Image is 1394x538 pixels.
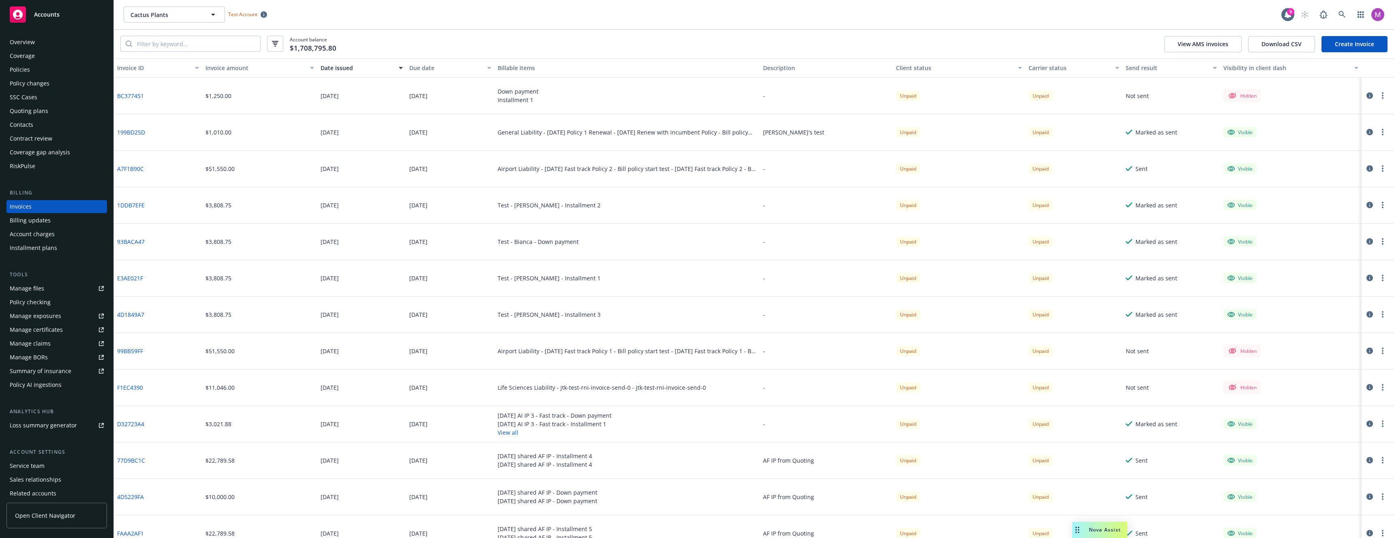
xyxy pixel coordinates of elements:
div: Marked as sent [1135,237,1177,246]
a: Manage exposures [6,310,107,322]
div: $1,250.00 [205,92,231,100]
div: 9 [1287,8,1294,15]
div: Not sent [1126,383,1149,392]
div: Unpaid [896,419,920,429]
a: Contract review [6,132,107,145]
button: Invoice ID [114,58,202,78]
div: Unpaid [1028,346,1053,356]
div: Policy changes [10,77,49,90]
svg: Search [126,41,132,47]
a: Invoices [6,200,107,213]
div: Visible [1227,274,1253,282]
a: Related accounts [6,487,107,500]
div: - [763,274,765,282]
div: - [763,201,765,209]
div: Test - [PERSON_NAME] - Installment 3 [498,310,601,319]
div: Summary of insurance [10,365,71,378]
div: Contacts [10,118,33,131]
div: Airport Liability - [DATE] Fast track Policy 2 - Bill policy start test - [DATE] Fast track Polic... [498,164,757,173]
div: - [763,164,765,173]
div: [DATE] [321,237,339,246]
div: Unpaid [896,273,920,283]
div: Tools [6,271,107,279]
div: [DATE] [321,456,339,465]
a: Coverage gap analysis [6,146,107,159]
span: Account balance [290,36,336,52]
button: Due date [406,58,494,78]
div: Analytics hub [6,408,107,416]
a: 4D1849A7 [117,310,144,319]
div: Account settings [6,448,107,456]
div: Sales relationships [10,473,61,486]
div: Marked as sent [1135,274,1177,282]
div: Coverage gap analysis [10,146,70,159]
div: [DATE] [409,92,428,100]
div: Description [763,64,889,72]
a: Policy AI ingestions [6,378,107,391]
a: SSC Cases [6,91,107,104]
a: Report a Bug [1315,6,1332,23]
div: Sent [1135,164,1148,173]
div: [DATE] shared AF IP - Installment 4 [498,460,592,469]
button: Download CSV [1248,36,1315,52]
div: [DATE] [321,310,339,319]
div: Unpaid [1028,91,1053,101]
a: Summary of insurance [6,365,107,378]
span: Open Client Navigator [15,511,75,520]
div: [DATE] shared AF IP - Installment 4 [498,452,592,460]
div: Sent [1135,493,1148,501]
div: - [763,237,765,246]
div: Unpaid [1028,310,1053,320]
button: Send result [1122,58,1220,78]
a: E3AE021F [117,274,143,282]
div: $11,046.00 [205,383,235,392]
div: [DATE] [409,310,428,319]
div: [DATE] [409,164,428,173]
button: Description [760,58,893,78]
div: Test - Bianca - Down payment [498,237,579,246]
span: Test Account [225,10,270,19]
div: $51,550.00 [205,347,235,355]
a: 4D5229FA [117,493,144,501]
div: Policies [10,63,30,76]
div: $22,789.58 [205,529,235,538]
div: [DATE] [321,383,339,392]
div: Sent [1135,456,1148,465]
a: Search [1334,6,1350,23]
div: Marked as sent [1135,310,1177,319]
a: Manage files [6,282,107,295]
div: Down payment [498,87,539,96]
div: Unpaid [896,492,920,502]
a: Installment plans [6,241,107,254]
div: [DATE] [321,420,339,428]
a: Manage claims [6,337,107,350]
div: Unpaid [1028,492,1053,502]
div: Unpaid [896,200,920,210]
div: $3,808.75 [205,274,231,282]
span: Cactus Plants [130,11,201,19]
div: Not sent [1126,347,1149,355]
div: Date issued [321,64,393,72]
button: Carrier status [1025,58,1122,78]
a: Coverage [6,49,107,62]
div: Unpaid [896,164,920,174]
div: Visible [1227,457,1253,464]
a: Loss summary generator [6,419,107,432]
div: Due date [409,64,482,72]
div: AF IP from Quoting [763,493,814,501]
div: Quoting plans [10,105,48,117]
div: Policy checking [10,296,51,309]
div: Invoice amount [205,64,305,72]
div: $3,021.88 [205,420,231,428]
button: Visibility in client dash [1220,58,1362,78]
div: Visible [1227,238,1253,245]
div: Invoices [10,200,32,213]
div: Manage exposures [10,310,61,322]
div: RiskPulse [10,160,35,173]
div: Hidden [1227,91,1257,100]
div: Unpaid [1028,273,1053,283]
div: Visible [1227,420,1253,427]
div: Visible [1227,493,1253,500]
div: Unpaid [896,127,920,137]
div: Overview [10,36,35,49]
